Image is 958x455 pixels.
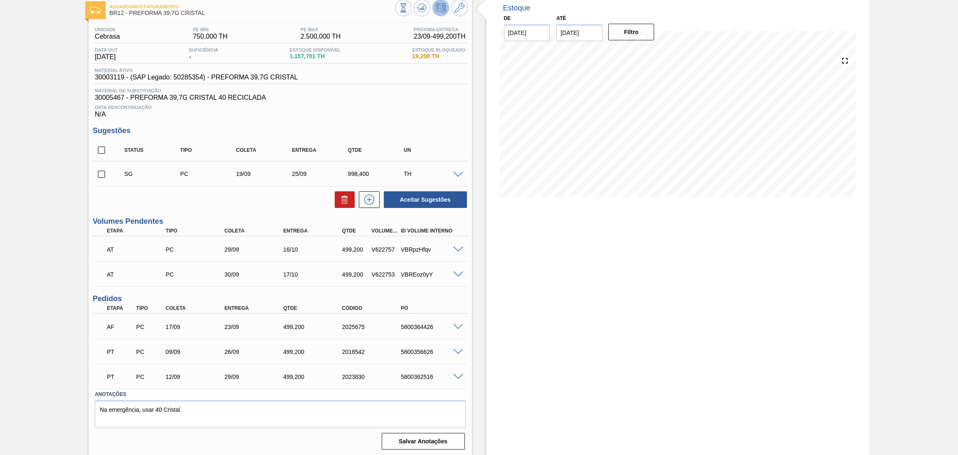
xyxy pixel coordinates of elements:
[234,171,297,177] div: 19/09/2025
[222,271,289,278] div: 30/09/2025
[107,349,134,355] p: PT
[234,147,297,153] div: Coleta
[504,15,511,21] label: De
[412,47,465,52] span: Estoque Bloqueado
[95,388,466,401] label: Anotações
[178,147,241,153] div: Tipo
[163,324,230,330] div: 17/09/2025
[105,343,136,361] div: Pedido em Trânsito
[331,191,355,208] div: Excluir Sugestões
[178,171,241,177] div: Pedido de Compra
[95,94,466,101] span: 30005467 - PREFORMA 39,7G CRISTAL 40 RECICLADA
[93,101,468,118] div: N/A
[189,47,218,52] span: Suficiência
[556,25,602,41] input: dd/mm/yyyy
[301,27,341,32] span: PE MAX
[93,217,468,226] h3: Volumes Pendentes
[281,305,348,311] div: Qtde
[134,324,166,330] div: Pedido de Compra
[95,401,466,428] textarea: Na emergência, usar 40 Cristal.
[281,228,348,234] div: Entrega
[105,368,136,386] div: Pedido em Trânsito
[134,305,166,311] div: Tipo
[346,171,409,177] div: 998,400
[107,373,134,380] p: PT
[281,271,348,278] div: 17/10/2025
[90,7,101,13] img: Ícone
[93,126,468,135] h3: Sugestões
[95,105,466,110] span: Data Descontinuação
[399,246,466,253] div: VBRpzHfqv
[105,318,136,336] div: Aguardando Faturamento
[384,191,467,208] button: Aceitar Sugestões
[399,324,466,330] div: 5800364426
[222,305,289,311] div: Entrega
[163,373,230,380] div: 12/09/2025
[105,305,136,311] div: Etapa
[380,190,468,209] div: Aceitar Sugestões
[414,33,466,40] span: 23/09 - 499,200 TH
[163,246,230,253] div: Pedido de Compra
[412,53,465,59] span: 19,200 TH
[105,228,172,234] div: Etapa
[95,27,120,32] span: Unidade
[134,373,166,380] div: Pedido de Compra
[163,271,230,278] div: Pedido de Compra
[289,47,341,52] span: Estoque Disponível
[95,68,298,73] span: Material ativo
[134,349,166,355] div: Pedido de Compra
[289,53,341,59] span: 1.157,701 TH
[414,27,466,32] span: Próxima Entrega
[222,373,289,380] div: 29/09/2025
[290,147,353,153] div: Entrega
[122,147,185,153] div: Status
[109,10,395,16] span: BR12 - PREFORMA 39,7G CRISTAL
[340,324,407,330] div: 2025675
[369,228,401,234] div: Volume Portal
[382,433,465,450] button: Salvar Anotações
[93,294,468,303] h3: Pedidos
[163,228,230,234] div: Tipo
[399,228,466,234] div: Id Volume Interno
[340,228,372,234] div: Qtde
[504,25,550,41] input: dd/mm/yyyy
[281,324,348,330] div: 499,200
[301,33,341,40] span: 2.500,000 TH
[355,191,380,208] div: Nova sugestão
[222,324,289,330] div: 23/09/2025
[193,33,227,40] span: 750,000 TH
[193,27,227,32] span: PE MIN
[107,271,170,278] p: AT
[399,305,466,311] div: PO
[109,4,395,9] span: Aguardando Faturamento
[503,4,531,12] div: Estoque
[340,246,372,253] div: 499,200
[163,349,230,355] div: 09/09/2025
[95,53,118,61] span: [DATE]
[369,246,401,253] div: V622757
[281,246,348,253] div: 16/10/2025
[95,74,298,81] span: 30003119 - (SAP Legado: 50285354) - PREFORMA 39,7G CRISTAL
[222,349,289,355] div: 26/09/2025
[340,349,407,355] div: 2018542
[163,305,230,311] div: Coleta
[95,88,466,93] span: Material de Substituição
[222,228,289,234] div: Coleta
[399,373,466,380] div: 5800362516
[340,373,407,380] div: 2023830
[95,33,120,40] span: Cebrasa
[402,147,465,153] div: UN
[399,271,466,278] div: VBREoz0yY
[346,147,409,153] div: Qtde
[107,324,134,330] p: AF
[187,47,220,61] div: -
[340,305,407,311] div: Código
[399,349,466,355] div: 5800356626
[222,246,289,253] div: 29/09/2025
[608,24,654,40] button: Filtro
[369,271,401,278] div: V622753
[556,15,566,21] label: Até
[95,47,118,52] span: Data out
[107,246,170,253] p: AT
[402,171,465,177] div: TH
